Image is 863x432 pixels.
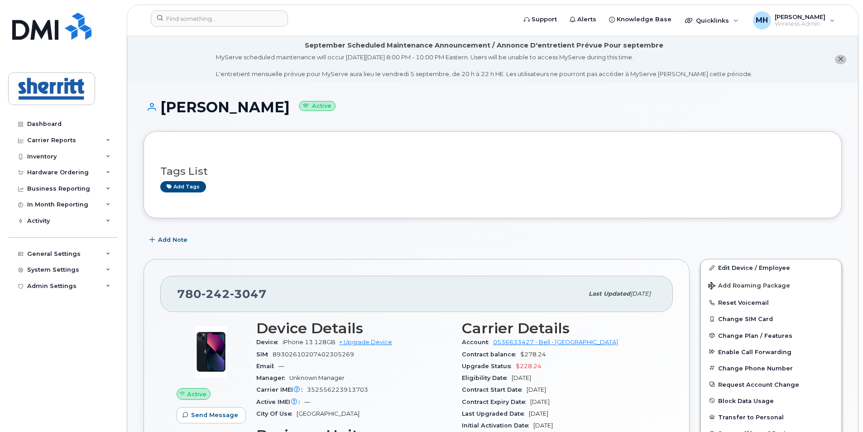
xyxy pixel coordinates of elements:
span: [DATE] [512,374,531,381]
button: Send Message [177,407,246,423]
div: MyServe scheduled maintenance will occur [DATE][DATE] 8:00 PM - 10:00 PM Eastern. Users will be u... [216,53,753,78]
a: Add tags [160,181,206,192]
span: Contract balance [462,351,520,358]
span: Carrier IMEI [256,386,307,393]
a: + Upgrade Device [339,339,392,346]
span: [DATE] [527,386,546,393]
button: Change Plan / Features [701,327,841,344]
span: Contract Start Date [462,386,527,393]
span: [DATE] [533,422,553,429]
a: Edit Device / Employee [701,259,841,276]
span: $278.24 [520,351,546,358]
span: Last Upgraded Date [462,410,529,417]
button: Reset Voicemail [701,294,841,311]
h3: Carrier Details [462,320,657,336]
span: Enable Call Forwarding [718,348,791,355]
span: Last updated [589,290,630,297]
span: 3047 [230,287,267,301]
span: Change Plan / Features [718,332,792,339]
span: iPhone 13 128GB [283,339,336,346]
span: Active IMEI [256,398,304,405]
span: — [278,363,284,370]
button: Enable Call Forwarding [701,344,841,360]
span: 242 [201,287,230,301]
span: 780 [177,287,267,301]
button: close notification [835,55,846,64]
h1: [PERSON_NAME] [144,99,842,115]
span: 352556223913703 [307,386,368,393]
button: Change SIM Card [701,311,841,327]
span: 89302610207402305269 [273,351,354,358]
button: Request Account Change [701,376,841,393]
span: Add Roaming Package [708,282,790,291]
span: — [304,398,310,405]
small: Active [299,101,336,111]
span: [DATE] [529,410,548,417]
h3: Tags List [160,166,825,177]
span: Add Note [158,235,187,244]
span: Upgrade Status [462,363,516,370]
button: Add Note [144,232,195,248]
span: Account [462,339,493,346]
span: Initial Activation Date [462,422,533,429]
img: image20231002-3703462-1ig824h.jpeg [184,325,238,379]
span: Device [256,339,283,346]
span: [DATE] [530,398,550,405]
span: Eligibility Date [462,374,512,381]
span: [DATE] [630,290,651,297]
span: [GEOGRAPHIC_DATA] [297,410,360,417]
button: Block Data Usage [701,393,841,409]
span: City Of Use [256,410,297,417]
span: SIM [256,351,273,358]
span: Active [187,390,206,398]
span: Unknown Manager [289,374,345,381]
div: September Scheduled Maintenance Announcement / Annonce D'entretient Prévue Pour septembre [305,41,663,50]
button: Transfer to Personal [701,409,841,425]
span: Manager [256,374,289,381]
span: Send Message [191,411,238,419]
button: Add Roaming Package [701,276,841,294]
span: $228.24 [516,363,542,370]
span: Contract Expiry Date [462,398,530,405]
h3: Device Details [256,320,451,336]
a: 0536633427 - Bell - [GEOGRAPHIC_DATA] [493,339,618,346]
button: Change Phone Number [701,360,841,376]
span: Email [256,363,278,370]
